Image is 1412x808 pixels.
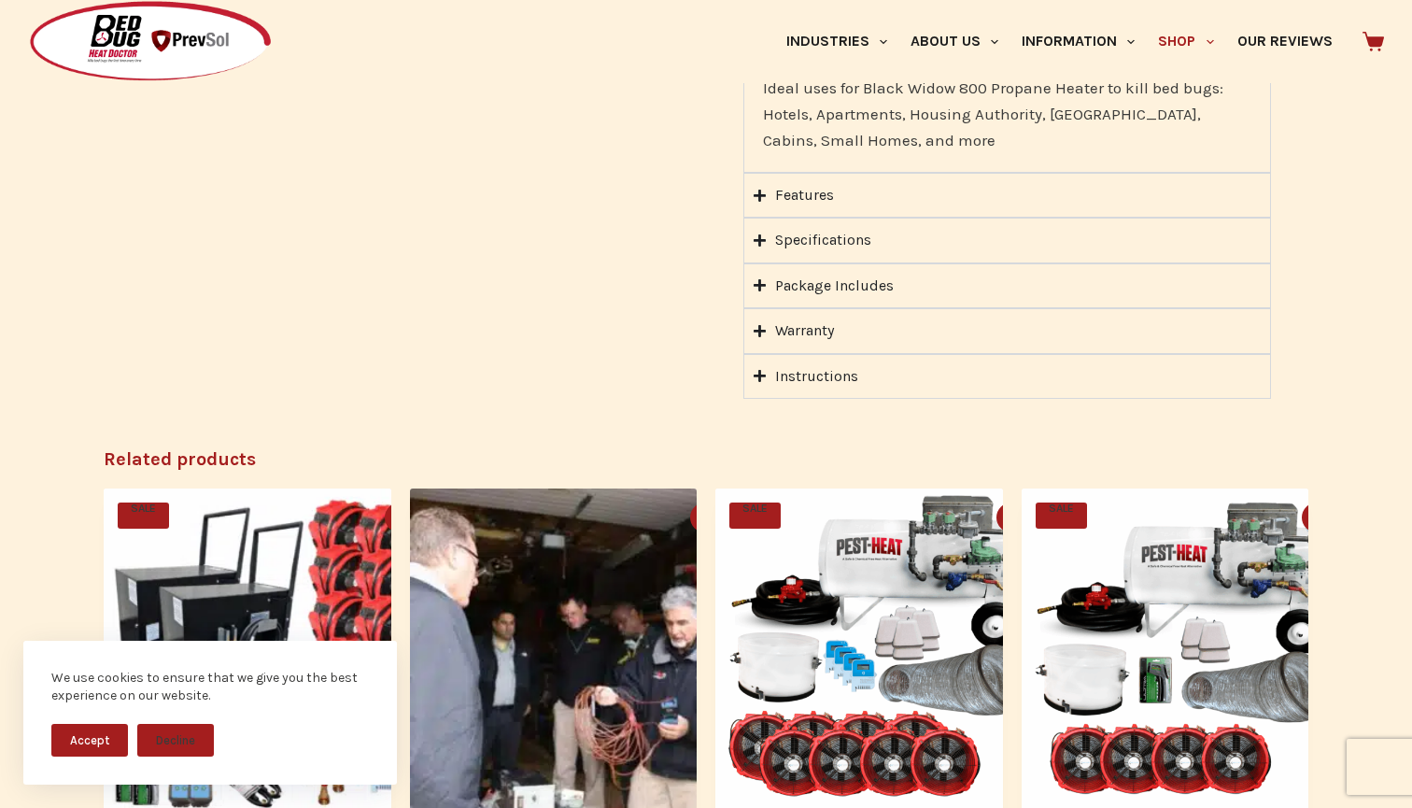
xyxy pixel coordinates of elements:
div: Package Includes [775,274,894,298]
p: Ideal uses for Black Widow 800 Propane Heater to kill bed bugs: Hotels, Apartments, Housing Autho... [763,75,1251,153]
div: We use cookies to ensure that we give you the best experience on our website. [51,669,369,705]
div: Accordion. Open links with Enter or Space, close with Escape, and navigate with Arrow Keys [743,9,1271,398]
div: Features [775,183,834,207]
button: Quick view toggle [996,503,1026,532]
button: Open LiveChat chat widget [15,7,71,64]
button: Accept [51,724,128,757]
span: SALE [729,503,781,529]
span: SALE [1036,503,1087,529]
button: Quick view toggle [690,503,720,532]
div: Warranty [775,319,834,343]
button: Quick view toggle [1302,503,1332,532]
span: SALE [118,503,169,529]
button: Decline [137,724,214,757]
summary: Warranty [743,308,1271,353]
h2: Related products [104,446,1308,474]
div: Specifications [775,228,871,252]
div: Instructions [775,364,858,389]
summary: Specifications [743,218,1271,262]
button: Quick view toggle [385,503,415,532]
summary: Package Includes [743,263,1271,308]
summary: Instructions [743,354,1271,399]
summary: Features [743,173,1271,218]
